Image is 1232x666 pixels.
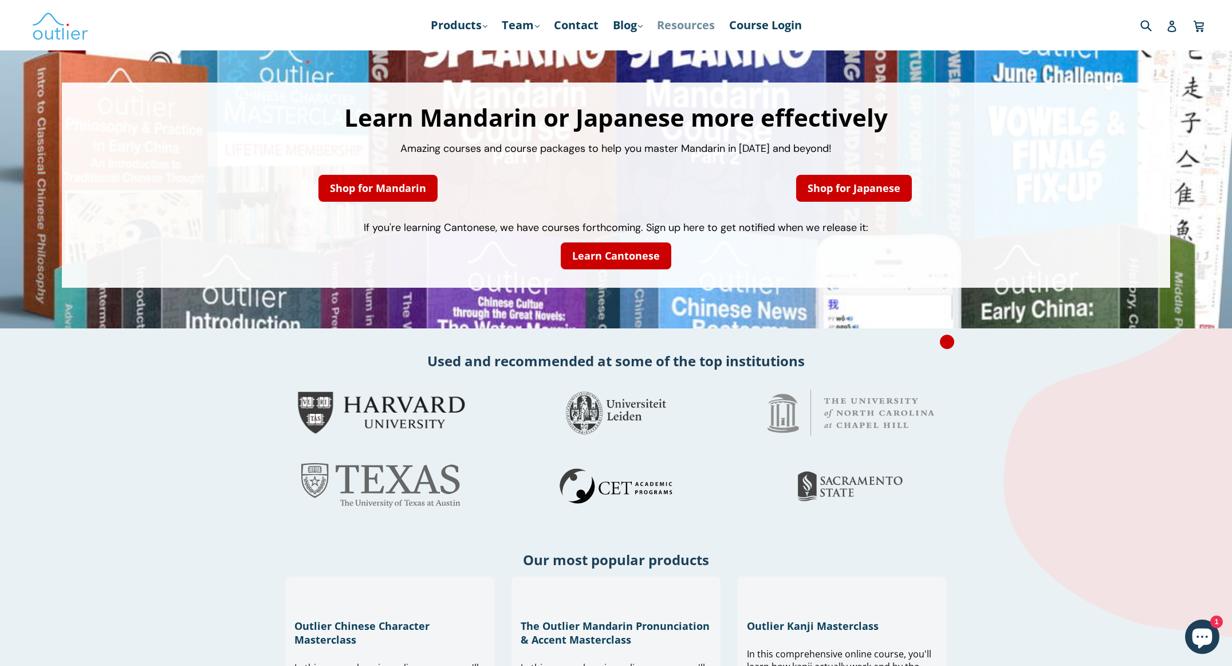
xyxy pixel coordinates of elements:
a: Course Login [723,15,808,36]
a: Team [496,15,545,36]
a: Learn Cantonese [561,242,671,269]
inbox-online-store-chat: Shopify online store chat [1182,620,1223,657]
a: Shop for Mandarin [318,175,438,202]
a: Shop for Japanese [796,175,912,202]
h3: The Outlier Mandarin Pronunciation & Accent Masterclass [521,619,711,647]
h3: Outlier Chinese Character Masterclass [294,619,485,647]
a: Products [425,15,493,36]
a: Blog [607,15,648,36]
input: Search [1137,13,1169,37]
span: Amazing courses and course packages to help you master Mandarin in [DATE] and beyond! [400,142,832,155]
h1: Learn Mandarin or Japanese more effectively [73,105,1159,130]
a: Resources [651,15,721,36]
span: If you're learning Cantonese, we have courses forthcoming. Sign up here to get notified when we r... [364,221,868,234]
h3: Outlier Kanji Masterclass [747,619,938,633]
img: Outlier Linguistics [32,9,89,42]
a: Contact [548,15,604,36]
